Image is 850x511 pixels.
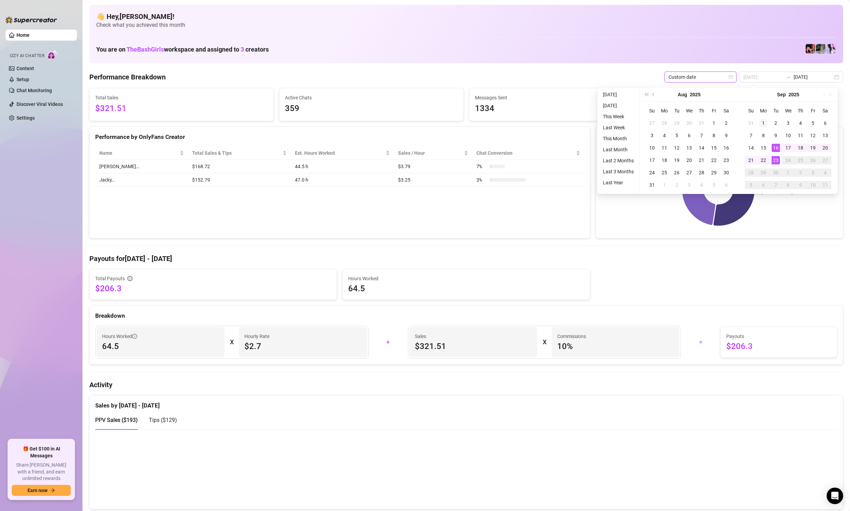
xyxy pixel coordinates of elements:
[47,50,58,60] img: AI Chatter
[16,66,34,71] a: Content
[646,154,658,166] td: 2025-08-17
[683,117,695,129] td: 2025-07-30
[794,154,807,166] td: 2025-09-25
[772,119,780,127] div: 2
[722,156,730,164] div: 23
[770,179,782,191] td: 2025-10-07
[796,181,805,189] div: 9
[745,117,757,129] td: 2025-08-31
[782,129,794,142] td: 2025-09-10
[658,154,671,166] td: 2025-08-18
[782,166,794,179] td: 2025-10-01
[673,156,681,164] div: 19
[720,105,732,117] th: Sa
[785,74,791,80] span: swap-right
[244,341,361,352] span: $2.7
[772,168,780,177] div: 30
[472,146,584,160] th: Chat Conversion
[770,142,782,154] td: 2025-09-16
[757,105,770,117] th: Mo
[757,117,770,129] td: 2025-09-01
[600,112,637,121] li: This Week
[10,53,44,59] span: Izzy AI Chatter
[745,129,757,142] td: 2025-09-07
[720,154,732,166] td: 2025-08-23
[128,276,132,281] span: info-circle
[660,181,669,189] div: 1
[660,131,669,140] div: 4
[149,417,177,423] span: Tips ( $129 )
[683,129,695,142] td: 2025-08-06
[642,88,650,101] button: Last year (Control + left)
[788,88,799,101] button: Choose a year
[671,117,683,129] td: 2025-07-29
[697,181,706,189] div: 4
[192,149,281,157] span: Total Sales & Tips
[782,154,794,166] td: 2025-09-24
[695,117,708,129] td: 2025-07-31
[673,181,681,189] div: 2
[757,129,770,142] td: 2025-09-08
[747,156,755,164] div: 21
[770,117,782,129] td: 2025-09-02
[710,131,718,140] div: 8
[826,44,836,54] img: Ary
[102,333,137,340] span: Hours Worked
[683,105,695,117] th: We
[658,105,671,117] th: Mo
[782,105,794,117] th: We
[777,88,786,101] button: Choose a month
[772,144,780,152] div: 16
[726,341,831,352] span: $206.3
[671,129,683,142] td: 2025-08-05
[695,142,708,154] td: 2025-08-14
[708,179,720,191] td: 2025-09-05
[697,144,706,152] div: 14
[708,154,720,166] td: 2025-08-22
[648,144,656,152] div: 10
[794,166,807,179] td: 2025-10-02
[671,154,683,166] td: 2025-08-19
[726,333,831,340] span: Payouts
[759,144,768,152] div: 15
[673,131,681,140] div: 5
[745,179,757,191] td: 2025-10-05
[747,144,755,152] div: 14
[819,154,831,166] td: 2025-09-27
[720,129,732,142] td: 2025-08-09
[819,179,831,191] td: 2025-10-11
[807,129,819,142] td: 2025-09-12
[646,166,658,179] td: 2025-08-24
[394,173,472,187] td: $3.25
[806,44,815,54] img: Jacky
[722,168,730,177] div: 30
[722,131,730,140] div: 9
[757,179,770,191] td: 2025-10-06
[685,156,693,164] div: 20
[415,341,532,352] span: $321.51
[770,154,782,166] td: 2025-09-23
[600,123,637,132] li: Last Week
[809,119,817,127] div: 5
[660,156,669,164] div: 18
[646,105,658,117] th: Su
[794,105,807,117] th: Th
[784,131,792,140] div: 10
[600,178,637,187] li: Last Year
[807,105,819,117] th: Fr
[683,179,695,191] td: 2025-09-03
[770,105,782,117] th: Tu
[772,131,780,140] div: 9
[673,144,681,152] div: 12
[95,275,125,282] span: Total Payouts
[16,101,63,107] a: Discover Viral Videos
[12,462,71,482] span: Share [PERSON_NAME] with a friend, and earn unlimited rewards
[96,46,269,53] h1: You are on workspace and assigned to creators
[394,146,472,160] th: Sales / Hour
[757,142,770,154] td: 2025-09-15
[745,166,757,179] td: 2025-09-28
[89,380,843,390] h4: Activity
[745,154,757,166] td: 2025-09-21
[660,119,669,127] div: 28
[50,488,55,493] span: arrow-right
